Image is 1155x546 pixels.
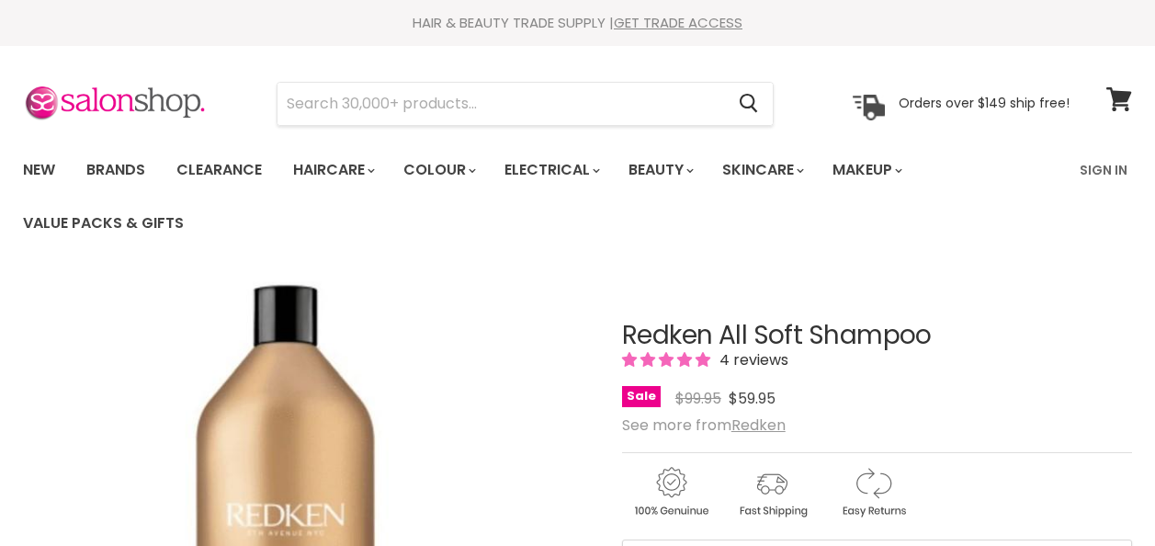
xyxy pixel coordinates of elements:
[277,83,724,125] input: Search
[731,415,786,436] a: Redken
[675,388,721,409] span: $99.95
[723,464,821,520] img: shipping.gif
[622,349,714,370] span: 5.00 stars
[622,464,719,520] img: genuine.gif
[622,415,786,436] span: See more from
[824,464,922,520] img: returns.gif
[1069,151,1138,189] a: Sign In
[622,322,1132,350] h1: Redken All Soft Shampoo
[724,83,773,125] button: Search
[9,143,1069,250] ul: Main menu
[9,204,198,243] a: Value Packs & Gifts
[491,151,611,189] a: Electrical
[9,151,69,189] a: New
[277,82,774,126] form: Product
[622,386,661,407] span: Sale
[614,13,742,32] a: GET TRADE ACCESS
[899,95,1070,111] p: Orders over $149 ship free!
[163,151,276,189] a: Clearance
[615,151,705,189] a: Beauty
[708,151,815,189] a: Skincare
[390,151,487,189] a: Colour
[73,151,159,189] a: Brands
[729,388,776,409] span: $59.95
[819,151,913,189] a: Makeup
[714,349,788,370] span: 4 reviews
[279,151,386,189] a: Haircare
